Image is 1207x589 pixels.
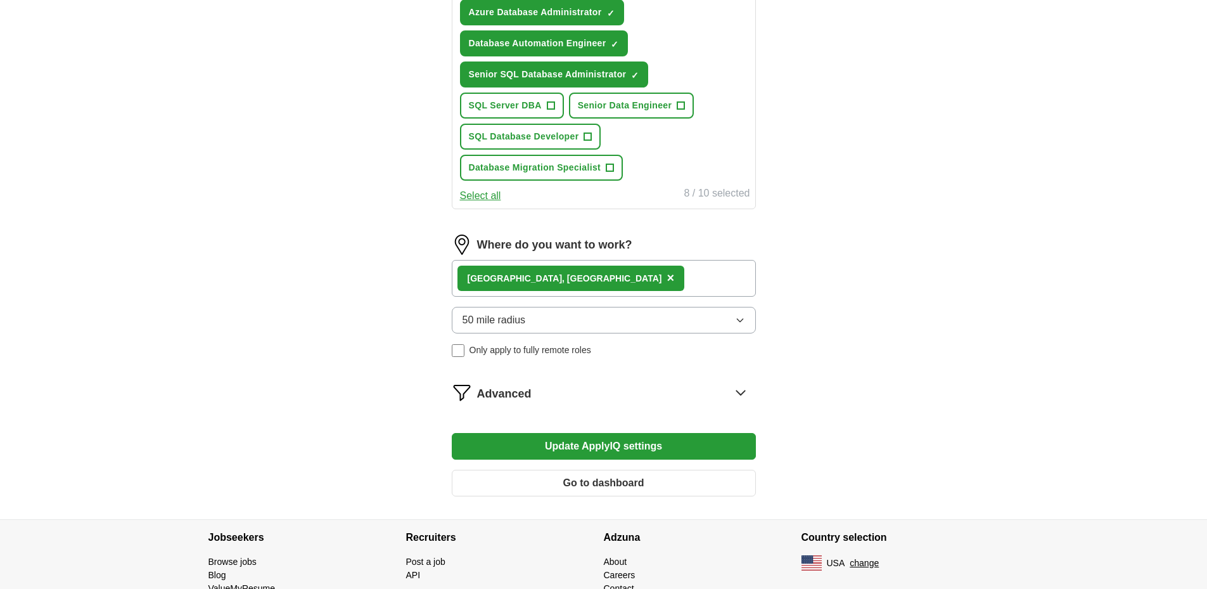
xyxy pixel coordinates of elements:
[463,313,526,328] span: 50 mile radius
[452,382,472,403] img: filter
[460,188,501,204] button: Select all
[460,93,564,119] button: SQL Server DBA
[801,520,999,555] h4: Country selection
[469,6,602,19] span: Azure Database Administrator
[452,307,756,333] button: 50 mile radius
[469,161,601,174] span: Database Migration Specialist
[477,236,632,254] label: Where do you want to work?
[452,344,464,357] input: Only apply to fully remote roles
[578,99,672,112] span: Senior Data Engineer
[468,272,662,285] div: [GEOGRAPHIC_DATA], [GEOGRAPHIC_DATA]
[611,39,618,49] span: ✓
[604,570,635,580] a: Careers
[477,385,532,403] span: Advanced
[452,235,472,255] img: location.png
[460,155,623,181] button: Database Migration Specialist
[469,99,542,112] span: SQL Server DBA
[452,433,756,460] button: Update ApplyIQ settings
[452,470,756,496] button: Go to dashboard
[208,557,257,567] a: Browse jobs
[469,130,579,143] span: SQL Database Developer
[406,557,445,567] a: Post a job
[631,70,639,81] span: ✓
[667,269,674,288] button: ×
[469,344,591,357] span: Only apply to fully remote roles
[208,570,226,580] a: Blog
[827,557,845,570] span: USA
[469,68,627,81] span: Senior SQL Database Administrator
[667,271,674,285] span: ×
[469,37,606,50] span: Database Automation Engineer
[850,557,879,570] button: change
[406,570,421,580] a: API
[604,557,627,567] a: About
[460,30,629,56] button: Database Automation Engineer✓
[684,186,750,204] div: 8 / 10 selected
[801,555,822,571] img: US flag
[460,61,649,87] button: Senior SQL Database Administrator✓
[607,8,615,18] span: ✓
[460,124,601,150] button: SQL Database Developer
[569,93,694,119] button: Senior Data Engineer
